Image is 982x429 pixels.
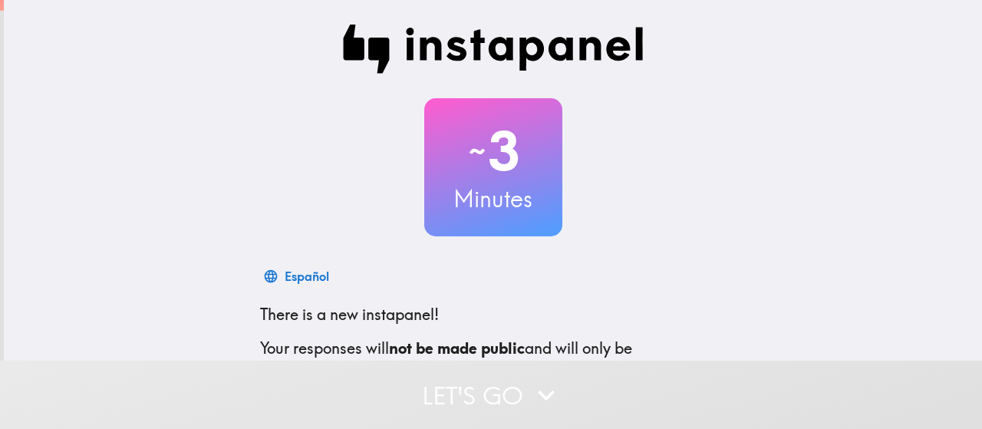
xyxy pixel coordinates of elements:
[424,183,562,215] h3: Minutes
[466,128,488,174] span: ~
[389,338,525,358] b: not be made public
[424,120,562,183] h2: 3
[343,25,644,74] img: Instapanel
[260,305,439,324] span: There is a new instapanel!
[260,261,335,292] button: Español
[260,338,727,402] p: Your responses will and will only be confidentially shared with our clients. We'll need your emai...
[285,266,329,287] div: Español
